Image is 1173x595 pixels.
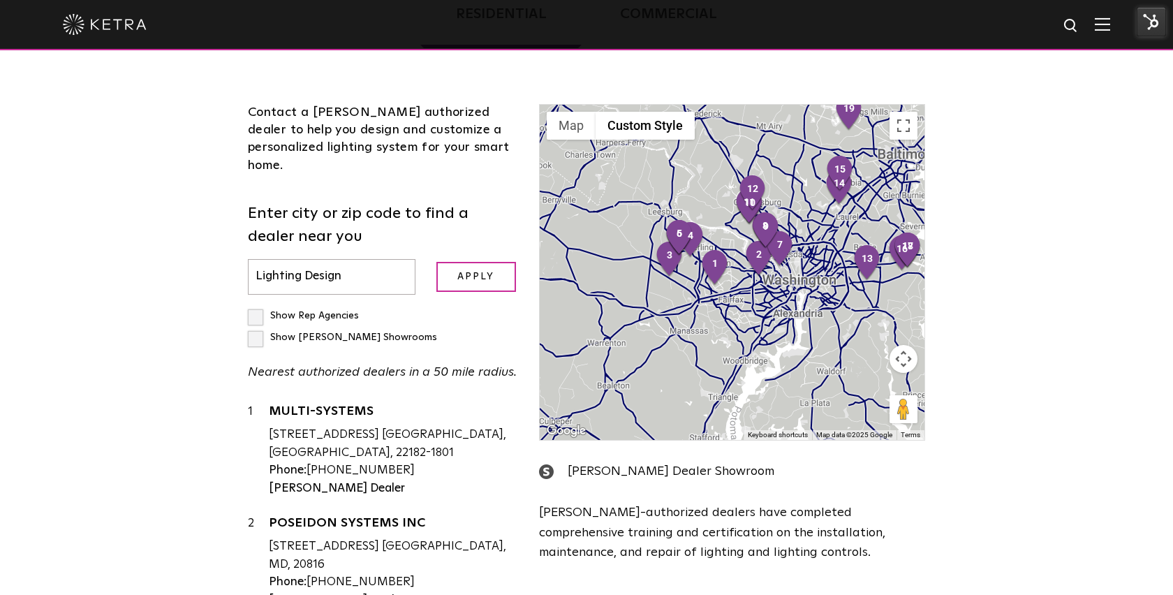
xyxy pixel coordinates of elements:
p: [PERSON_NAME]-authorized dealers have completed comprehensive training and certification on the i... [539,503,925,563]
div: 1 [700,249,730,287]
a: POSEIDON SYSTEMS INC [269,517,518,534]
div: 15 [825,155,855,193]
button: Map camera controls [890,345,917,373]
div: 18 [893,232,922,270]
img: Hamburger%20Nav.svg [1095,17,1110,31]
strong: [PERSON_NAME] Dealer [269,483,405,494]
div: [PHONE_NUMBER] [269,573,518,592]
img: search icon [1063,17,1080,35]
label: Show [PERSON_NAME] Showrooms [248,332,437,342]
div: [PHONE_NUMBER] [269,462,518,480]
label: Enter city or zip code to find a dealer near you [248,203,518,249]
p: Nearest authorized dealers in a 50 mile radius. [248,362,518,383]
button: Keyboard shortcuts [748,430,808,440]
a: Open this area in Google Maps (opens a new window) [543,422,589,440]
div: [PERSON_NAME] Dealer Showroom [539,462,925,482]
input: Enter city or zip code [248,259,415,295]
div: [STREET_ADDRESS] [GEOGRAPHIC_DATA], [GEOGRAPHIC_DATA], 22182-1801 [269,426,518,462]
span: Map data ©2025 Google [816,431,892,439]
button: Drag Pegman onto the map to open Street View [890,395,917,423]
input: Apply [436,262,516,292]
div: Contact a [PERSON_NAME] authorized dealer to help you design and customize a personalized lightin... [248,104,518,175]
strong: Phone: [269,576,307,588]
div: 12 [738,175,767,212]
img: Google [543,422,589,440]
strong: Phone: [269,464,307,476]
div: 16 [887,235,917,272]
img: showroom_icon.png [539,464,554,479]
button: Custom Style [596,112,695,140]
img: ketra-logo-2019-white [63,14,147,35]
div: 9 [751,212,781,250]
div: 11 [735,188,764,226]
div: [STREET_ADDRESS] [GEOGRAPHIC_DATA], MD, 20816 [269,538,518,573]
div: 13 [853,244,882,282]
button: Show street map [547,112,596,140]
a: MULTI-SYSTEMS [269,405,518,423]
div: 2 [744,240,774,278]
a: Terms (opens in new tab) [901,431,920,439]
div: 1 [248,403,269,497]
label: Show Rep Agencies [248,311,359,321]
div: 6 [665,219,694,257]
div: 3 [655,241,684,279]
button: Toggle fullscreen view [890,112,917,140]
img: HubSpot Tools Menu Toggle [1137,7,1166,36]
div: 19 [834,94,864,132]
